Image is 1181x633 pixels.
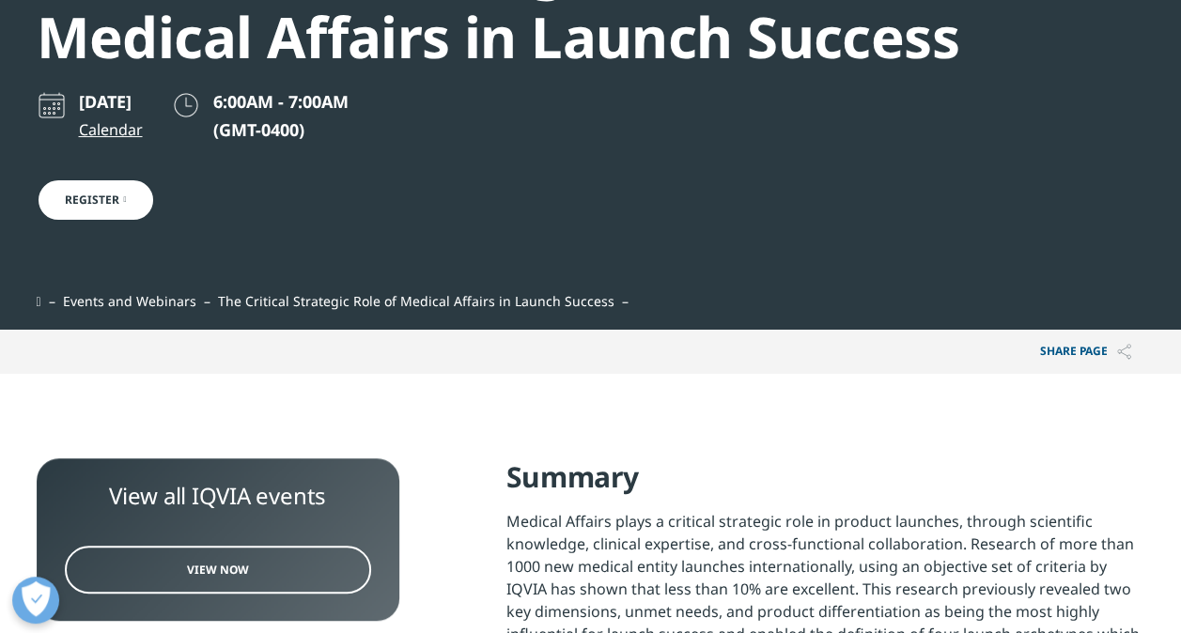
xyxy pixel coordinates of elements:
[37,178,155,222] a: Register
[187,562,249,578] span: View Now
[1026,330,1145,374] button: Share PAGEShare PAGE
[12,577,59,624] button: Open Preferences
[1117,344,1131,360] img: Share PAGE
[213,90,349,113] span: 6:00AM - 7:00AM
[79,90,143,113] p: [DATE]
[171,90,201,120] img: clock
[213,118,349,141] p: (GMT-0400)
[65,546,371,594] a: View Now
[218,292,614,310] span: The Critical Strategic Role of Medical Affairs in Launch Success
[37,90,67,120] img: calendar
[65,482,371,510] div: View all IQVIA events
[506,458,1145,510] h4: Summary
[79,118,143,141] a: Calendar
[63,292,196,310] a: Events and Webinars
[1026,330,1145,374] p: Share PAGE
